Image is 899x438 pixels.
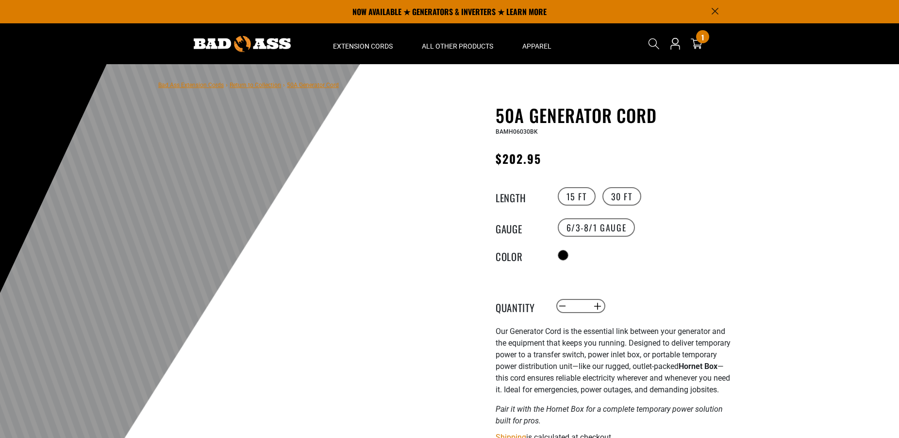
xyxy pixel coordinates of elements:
[602,187,641,206] label: 30 FT
[333,42,393,51] span: Extension Cords
[422,42,493,51] span: All Other Products
[496,150,542,167] span: $202.95
[558,187,596,206] label: 15 FT
[508,23,566,64] summary: Apparel
[496,190,544,203] legend: Length
[226,82,228,88] span: ›
[522,42,551,51] span: Apparel
[287,82,339,88] span: 50A Generator Cord
[496,404,723,425] em: Pair it with the Hornet Box for a complete temporary power solution built for pros.
[158,79,339,90] nav: breadcrumbs
[646,36,662,52] summary: Search
[496,105,733,125] h1: 50A Generator Cord
[701,34,704,41] span: 1
[194,36,291,52] img: Bad Ass Extension Cords
[496,326,733,396] p: Our Generator Cord is the essential link between your generator and the equipment that keeps you ...
[496,221,544,234] legend: Gauge
[496,249,544,262] legend: Color
[496,300,544,313] label: Quantity
[283,82,285,88] span: ›
[230,82,281,88] a: Return to Collection
[679,362,717,371] strong: Hornet Box
[158,82,224,88] a: Bad Ass Extension Cords
[407,23,508,64] summary: All Other Products
[558,218,635,237] label: 6/3-8/1 Gauge
[496,128,538,135] span: BAMH06030BK
[318,23,407,64] summary: Extension Cords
